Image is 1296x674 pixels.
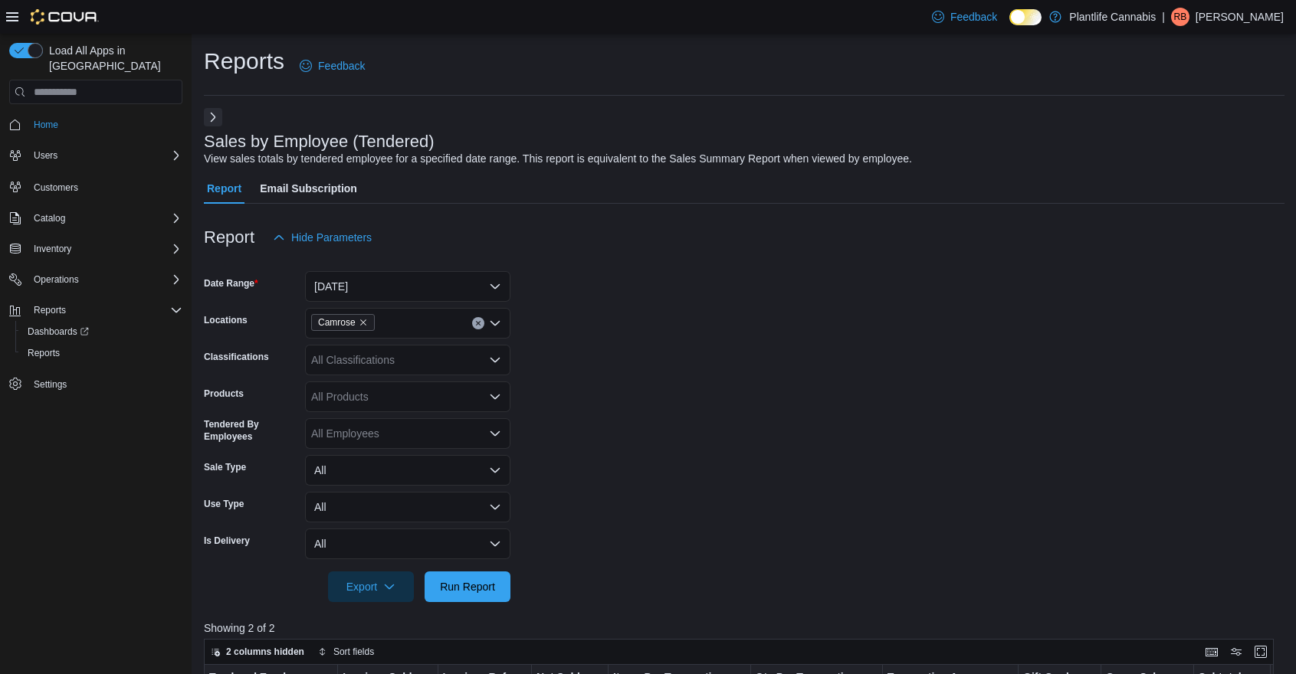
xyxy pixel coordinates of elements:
[204,418,299,443] label: Tendered By Employees
[1227,643,1245,661] button: Display options
[34,304,66,316] span: Reports
[9,107,182,435] nav: Complex example
[318,315,356,330] span: Camrose
[489,354,501,366] button: Open list of options
[34,243,71,255] span: Inventory
[1252,643,1270,661] button: Enter fullscreen
[305,492,510,522] button: All
[205,643,310,661] button: 2 columns hidden
[950,9,997,25] span: Feedback
[204,133,435,151] h3: Sales by Employee (Tendered)
[359,318,368,327] button: Remove Camrose from selection in this group
[204,314,248,326] label: Locations
[3,299,189,321] button: Reports
[291,230,372,245] span: Hide Parameters
[204,108,222,126] button: Next
[204,151,912,167] div: View sales totals by tendered employee for a specified date range. This report is equivalent to t...
[328,571,414,602] button: Export
[34,182,78,194] span: Customers
[28,177,182,196] span: Customers
[28,301,182,319] span: Reports
[1174,8,1187,26] span: RB
[3,373,189,395] button: Settings
[926,2,1003,32] a: Feedback
[305,528,510,559] button: All
[1202,643,1221,661] button: Keyboard shortcuts
[294,51,371,81] a: Feedback
[337,571,405,602] span: Export
[34,149,57,162] span: Users
[28,178,84,197] a: Customers
[305,455,510,486] button: All
[489,427,501,440] button: Open list of options
[425,571,510,602] button: Run Report
[28,240,182,258] span: Inventory
[333,646,374,658] span: Sort fields
[1196,8,1284,26] p: [PERSON_NAME]
[204,620,1285,636] p: Showing 2 of 2
[440,579,495,594] span: Run Report
[311,314,375,331] span: Camrose
[226,646,304,658] span: 2 columns hidden
[43,43,182,74] span: Load All Apps in [GEOGRAPHIC_DATA]
[204,277,258,290] label: Date Range
[305,271,510,302] button: [DATE]
[472,317,484,329] button: Clear input
[204,535,250,547] label: Is Delivery
[28,209,71,227] button: Catalog
[28,209,182,227] span: Catalog
[28,270,182,289] span: Operations
[267,222,378,253] button: Hide Parameters
[15,342,189,364] button: Reports
[1171,8,1189,26] div: Rae Bater
[1009,25,1010,26] span: Dark Mode
[31,9,99,25] img: Cova
[1069,8,1156,26] p: Plantlife Cannabis
[21,344,182,362] span: Reports
[28,146,182,165] span: Users
[34,212,65,224] span: Catalog
[207,173,241,204] span: Report
[15,321,189,342] a: Dashboards
[1009,9,1042,25] input: Dark Mode
[28,375,73,394] a: Settings
[204,461,246,473] label: Sale Type
[34,378,67,391] span: Settings
[28,115,182,134] span: Home
[3,113,189,136] button: Home
[204,228,254,247] h3: Report
[21,344,66,362] a: Reports
[204,388,244,400] label: Products
[34,119,58,131] span: Home
[3,175,189,198] button: Customers
[28,240,77,258] button: Inventory
[204,46,284,77] h1: Reports
[28,326,89,338] span: Dashboards
[28,347,60,359] span: Reports
[318,58,365,74] span: Feedback
[28,270,85,289] button: Operations
[3,145,189,166] button: Users
[3,208,189,229] button: Catalog
[260,173,357,204] span: Email Subscription
[21,322,182,341] span: Dashboards
[312,643,380,661] button: Sort fields
[28,375,182,394] span: Settings
[489,317,501,329] button: Open list of options
[28,116,64,134] a: Home
[3,269,189,290] button: Operations
[34,273,79,286] span: Operations
[204,351,269,363] label: Classifications
[1162,8,1165,26] p: |
[28,146,64,165] button: Users
[489,391,501,403] button: Open list of options
[3,238,189,260] button: Inventory
[28,301,72,319] button: Reports
[204,498,244,510] label: Use Type
[21,322,95,341] a: Dashboards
